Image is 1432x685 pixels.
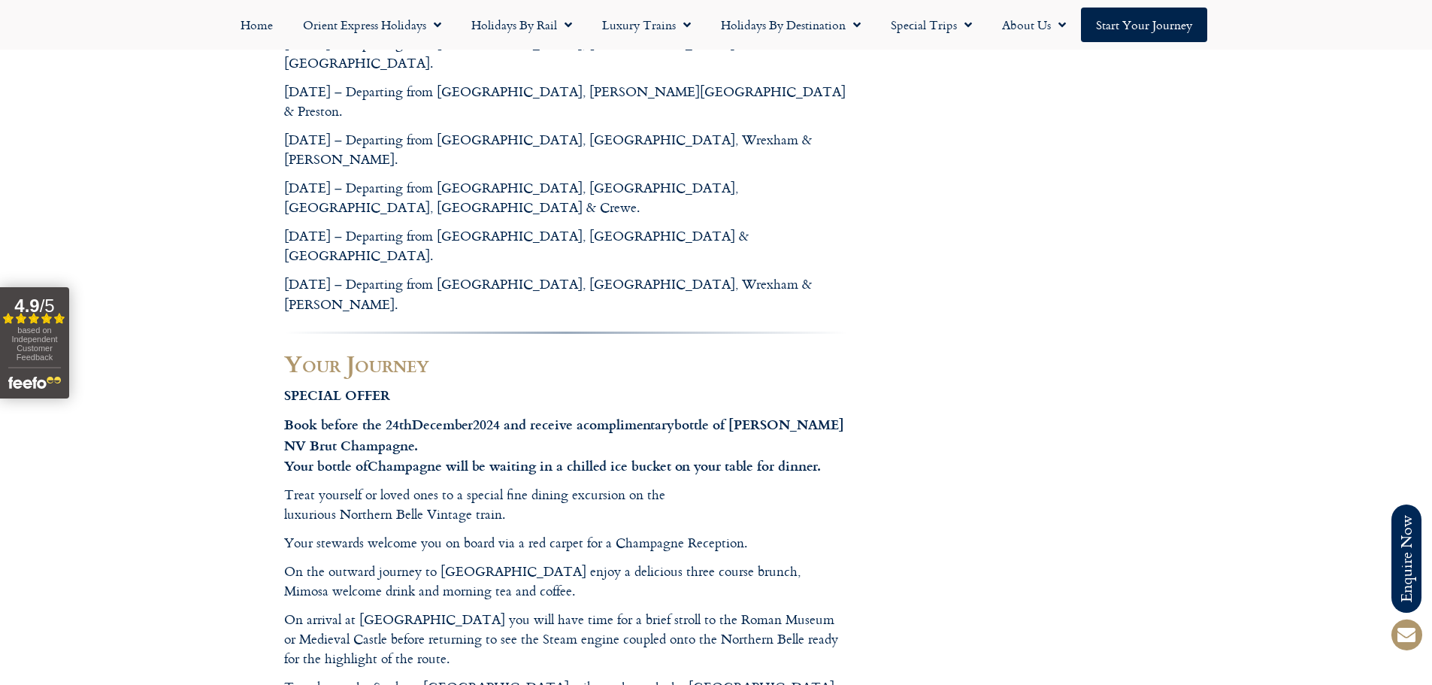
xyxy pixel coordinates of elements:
a: Orient Express Holidays [288,8,456,42]
a: Home [226,8,288,42]
a: Luxury Trains [587,8,706,42]
a: Holidays by Rail [456,8,587,42]
a: About Us [987,8,1081,42]
a: Holidays by Destination [706,8,876,42]
nav: Menu [8,8,1424,42]
a: Start your Journey [1081,8,1207,42]
a: Special Trips [876,8,987,42]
